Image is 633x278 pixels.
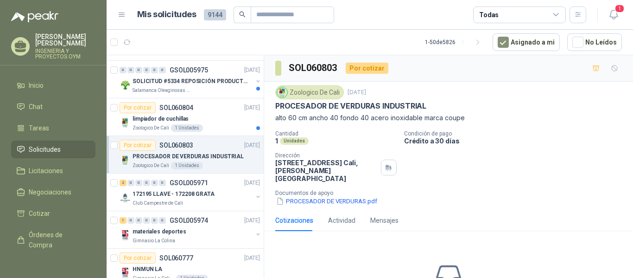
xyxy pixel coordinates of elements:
[135,180,142,186] div: 0
[275,137,278,145] p: 1
[159,67,166,73] div: 0
[133,162,169,169] p: Zoologico De Cali
[404,130,629,137] p: Condición de pago
[425,35,485,50] div: 1 - 50 de 5826
[29,80,44,91] span: Inicio
[277,87,287,97] img: Company Logo
[143,217,150,224] div: 0
[11,205,95,222] a: Cotizar
[11,98,95,116] a: Chat
[151,67,158,73] div: 0
[170,217,208,224] p: GSOL005974
[133,227,186,236] p: materiales deportes
[120,79,131,91] img: Company Logo
[159,180,166,186] div: 0
[328,215,355,226] div: Actividad
[127,180,134,186] div: 0
[120,177,262,207] a: 2 0 0 0 0 0 GSOL005971[DATE] Company Logo172195 LLAVE - 172208 GRATAClub Campestre de Cali
[11,77,95,94] a: Inicio
[493,33,560,51] button: Asignado a mi
[346,63,388,74] div: Por cotizar
[107,136,264,174] a: Por cotizarSOL060803[DATE] Company LogoPROCESADOR DE VERDURAS INDUSTRIALZoologico De Cali1 Unidades
[151,180,158,186] div: 0
[120,65,262,94] a: 0 0 0 0 0 0 GSOL005975[DATE] Company LogoSOLICITUD #5334 REPOSICIÓN PRODUCTOSSalamanca Oleaginosa...
[244,141,260,150] p: [DATE]
[133,200,183,207] p: Club Campestre de Cali
[170,67,208,73] p: GSOL005975
[127,67,134,73] div: 0
[605,6,622,23] button: 1
[479,10,499,20] div: Todas
[133,77,248,86] p: SOLICITUD #5334 REPOSICIÓN PRODUCTOS
[171,124,203,132] div: 1 Unidades
[159,142,193,149] p: SOL060803
[120,155,131,166] img: Company Logo
[133,237,175,245] p: Gimnasio La Colina
[244,103,260,112] p: [DATE]
[244,216,260,225] p: [DATE]
[159,255,193,261] p: SOL060777
[133,87,191,94] p: Salamanca Oleaginosas SAS
[244,179,260,187] p: [DATE]
[11,119,95,137] a: Tareas
[143,67,150,73] div: 0
[244,254,260,263] p: [DATE]
[370,215,399,226] div: Mensajes
[289,61,338,75] h3: SOL060803
[275,101,426,111] p: PROCESADOR DE VERDURAS INDUSTRIAL
[35,33,95,46] p: [PERSON_NAME] [PERSON_NAME]
[120,230,131,241] img: Company Logo
[11,141,95,158] a: Solicitudes
[120,117,131,128] img: Company Logo
[567,33,622,51] button: No Leídos
[137,8,196,21] h1: Mis solicitudes
[133,124,169,132] p: Zoologico De Cali
[11,183,95,201] a: Negociaciones
[275,130,397,137] p: Cantidad
[11,162,95,180] a: Licitaciones
[135,217,142,224] div: 0
[275,215,313,226] div: Cotizaciones
[239,11,246,18] span: search
[614,4,625,13] span: 1
[29,102,43,112] span: Chat
[151,217,158,224] div: 0
[11,11,58,22] img: Logo peakr
[275,85,344,99] div: Zoologico De Cali
[280,137,309,145] div: Unidades
[171,162,203,169] div: 1 Unidades
[11,226,95,254] a: Órdenes de Compra
[133,265,162,274] p: HNMUN LA
[120,180,127,186] div: 2
[107,98,264,136] a: Por cotizarSOL060804[DATE] Company Logolimpiador de cuchillasZoologico De Cali1 Unidades
[29,230,87,250] span: Órdenes de Compra
[120,215,262,245] a: 1 0 0 0 0 0 GSOL005974[DATE] Company Logomateriales deportesGimnasio La Colina
[275,152,377,159] p: Dirección
[120,67,127,73] div: 0
[204,9,226,20] span: 9144
[29,187,71,197] span: Negociaciones
[120,217,127,224] div: 1
[159,104,193,111] p: SOL060804
[120,102,156,113] div: Por cotizar
[35,48,95,59] p: INGENIERIA Y PROYECTOS OYM
[133,115,189,123] p: limpiador de cuchillas
[120,140,156,151] div: Por cotizar
[133,152,244,161] p: PROCESADOR DE VERDURAS INDUSTRIAL
[133,190,215,199] p: 172195 LLAVE - 172208 GRATA
[159,217,166,224] div: 0
[275,113,622,123] p: alto 60 cm ancho 40 fondo 40 acero inoxidable marca coupe
[135,67,142,73] div: 0
[120,192,131,203] img: Company Logo
[275,159,377,182] p: [STREET_ADDRESS] Cali , [PERSON_NAME][GEOGRAPHIC_DATA]
[127,217,134,224] div: 0
[170,180,208,186] p: GSOL005971
[29,123,49,133] span: Tareas
[404,137,629,145] p: Crédito a 30 días
[29,166,63,176] span: Licitaciones
[348,88,366,97] p: [DATE]
[29,144,61,155] span: Solicitudes
[275,190,629,196] p: Documentos de apoyo
[143,180,150,186] div: 0
[244,66,260,75] p: [DATE]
